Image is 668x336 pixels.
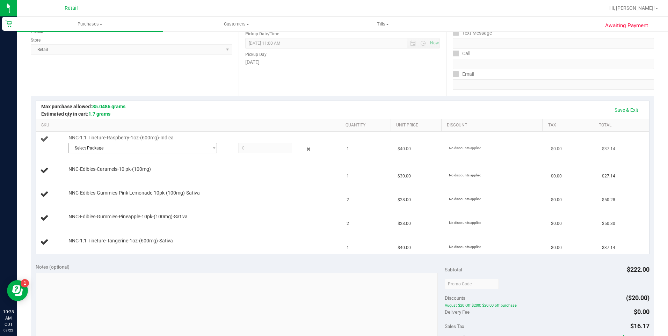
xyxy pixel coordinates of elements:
[449,146,481,150] span: No discounts applied
[602,244,615,251] span: $37.14
[65,5,78,11] span: Retail
[68,134,174,141] span: NNC-1:1 Tincture-Raspberry-1oz-(600mg)-Indica
[453,69,474,79] label: Email
[551,146,562,152] span: $0.00
[453,28,492,38] label: Text Message
[605,22,648,30] span: Awaiting Payment
[449,197,481,201] span: No discounts applied
[398,244,411,251] span: $40.00
[445,292,465,304] span: Discounts
[445,267,462,272] span: Subtotal
[41,111,110,117] span: Estimated qty in cart:
[396,123,438,128] a: Unit Price
[347,197,349,203] span: 2
[634,308,649,315] span: $0.00
[17,17,163,31] a: Purchases
[449,245,481,249] span: No discounts applied
[445,309,470,315] span: Delivery Fee
[346,123,388,128] a: Quantity
[445,279,499,289] input: Promo Code
[92,104,125,109] span: 85.0486 grams
[548,123,590,128] a: Tax
[445,303,649,308] span: August $20 Off $200: $20.00 off purchase
[21,279,29,287] iframe: Resource center unread badge
[68,238,173,244] span: NNC-1:1 Tincture-Tangerine-1oz-(600mg)-Sativa
[347,244,349,251] span: 1
[310,21,456,27] span: Tills
[3,309,14,328] p: 10:38 AM CDT
[41,104,125,109] span: Max purchase allowed:
[630,322,649,330] span: $16.17
[41,123,337,128] a: SKU
[398,197,411,203] span: $28.00
[599,123,641,128] a: Total
[36,264,70,270] span: Notes (optional)
[347,173,349,180] span: 1
[17,21,163,27] span: Purchases
[68,213,188,220] span: NNC-Edibles-Gummies-Pineapple-10pk-(100mg)-Sativa
[310,17,456,31] a: Tills
[347,146,349,152] span: 1
[398,173,411,180] span: $30.00
[453,49,470,59] label: Call
[602,197,615,203] span: $50.28
[447,123,540,128] a: Discount
[449,221,481,225] span: No discounts applied
[7,280,28,301] iframe: Resource center
[163,17,310,31] a: Customers
[69,143,208,153] span: Select Package
[445,323,464,329] span: Sales Tax
[551,197,562,203] span: $0.00
[453,38,654,49] input: Format: (999) 999-9999
[3,328,14,333] p: 08/22
[551,244,562,251] span: $0.00
[164,21,309,27] span: Customers
[88,111,110,117] span: 1.7 grams
[398,220,411,227] span: $28.00
[398,146,411,152] span: $40.00
[31,37,41,43] label: Store
[602,220,615,227] span: $50.30
[602,173,615,180] span: $27.14
[453,59,654,69] input: Format: (999) 999-9999
[347,220,349,227] span: 2
[602,146,615,152] span: $37.14
[5,20,12,27] inline-svg: Retail
[68,190,200,196] span: NNC-Edibles-Gummies-Pink Lemonade-10pk-(100mg)-Sativa
[609,5,655,11] span: Hi, [PERSON_NAME]!
[208,143,217,153] span: select
[31,29,44,34] strong: Pickup
[551,173,562,180] span: $0.00
[626,294,649,301] span: ($20.00)
[627,266,649,273] span: $222.00
[245,51,267,58] label: Pickup Day
[610,104,643,116] a: Save & Exit
[449,173,481,177] span: No discounts applied
[68,166,151,173] span: NNC-Edibles-Caramels-10 pk-(100mg)
[245,31,279,37] label: Pickup Date/Time
[245,59,440,66] div: [DATE]
[551,220,562,227] span: $0.00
